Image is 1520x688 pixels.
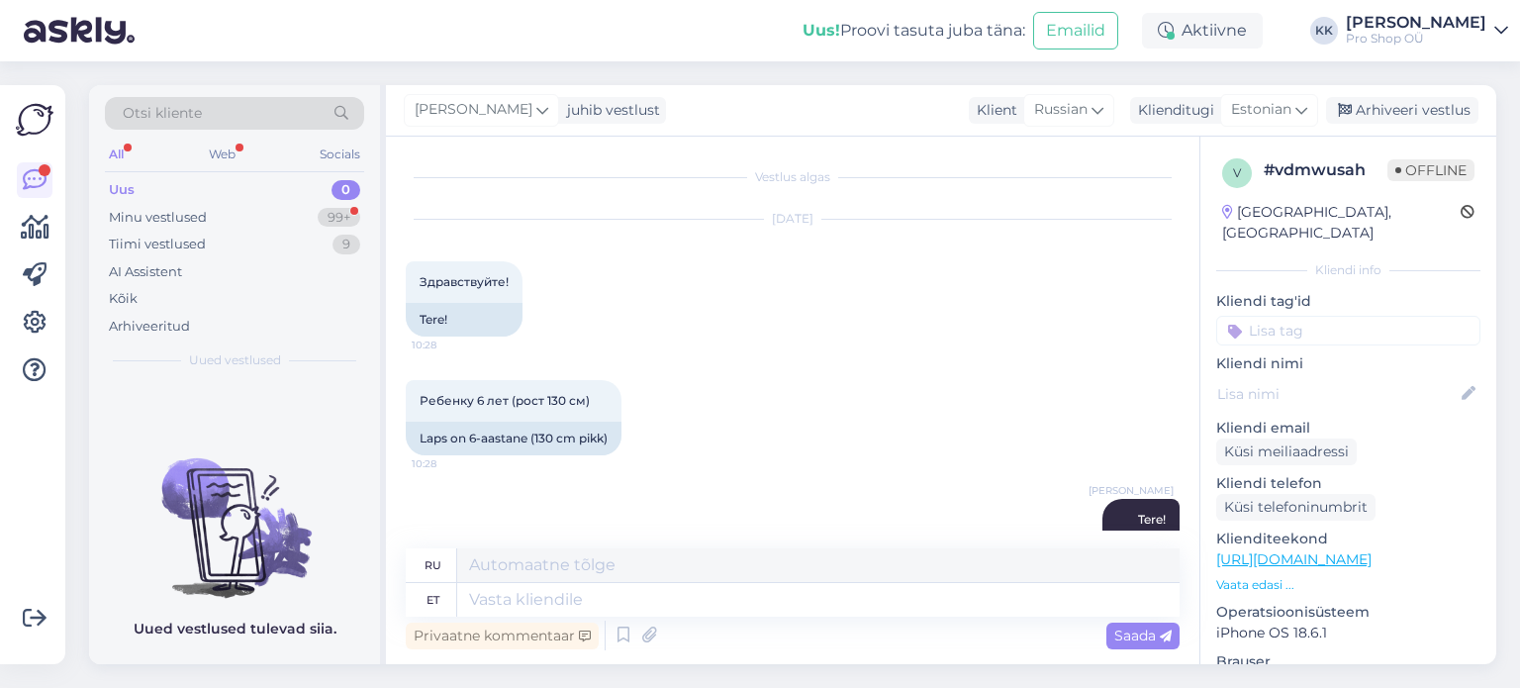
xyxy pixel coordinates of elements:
[1346,15,1508,47] a: [PERSON_NAME]Pro Shop OÜ
[406,422,621,455] div: Laps on 6-aastane (130 cm pikk)
[1089,483,1174,498] span: [PERSON_NAME]
[803,19,1025,43] div: Proovi tasuta juba täna:
[1264,158,1387,182] div: # vdmwusah
[1216,529,1480,549] p: Klienditeekond
[1216,353,1480,374] p: Kliendi nimi
[134,619,336,639] p: Uued vestlused tulevad siia.
[189,351,281,369] span: Uued vestlused
[109,208,207,228] div: Minu vestlused
[412,456,486,471] span: 10:28
[406,168,1180,186] div: Vestlus algas
[1216,316,1480,345] input: Lisa tag
[1216,439,1357,465] div: Küsi meiliaadressi
[427,583,439,617] div: et
[1216,473,1480,494] p: Kliendi telefon
[1216,602,1480,623] p: Operatsioonisüsteem
[420,274,509,289] span: Здравствуйте!
[406,623,599,649] div: Privaatne kommentaar
[16,101,53,139] img: Askly Logo
[1130,100,1214,121] div: Klienditugi
[412,338,486,352] span: 10:28
[1216,494,1376,521] div: Küsi telefoninumbrit
[406,303,522,337] div: Tere!
[420,393,590,408] span: Ребенку 6 лет (рост 130 см)
[1033,12,1118,49] button: Emailid
[109,317,190,337] div: Arhiveeritud
[109,262,182,282] div: AI Assistent
[1233,165,1241,180] span: v
[109,180,135,200] div: Uus
[205,142,239,167] div: Web
[425,548,441,582] div: ru
[332,180,360,200] div: 0
[1216,418,1480,439] p: Kliendi email
[1216,261,1480,279] div: Kliendi info
[1346,31,1486,47] div: Pro Shop OÜ
[123,103,202,124] span: Otsi kliente
[1114,627,1172,644] span: Saada
[109,235,206,254] div: Tiimi vestlused
[1222,202,1461,244] div: [GEOGRAPHIC_DATA], [GEOGRAPHIC_DATA]
[1216,550,1372,568] a: [URL][DOMAIN_NAME]
[1346,15,1486,31] div: [PERSON_NAME]
[1142,13,1263,49] div: Aktiivne
[109,289,138,309] div: Kõik
[559,100,660,121] div: juhib vestlust
[89,423,380,601] img: No chats
[415,99,532,121] span: [PERSON_NAME]
[1216,651,1480,672] p: Brauser
[406,210,1180,228] div: [DATE]
[332,235,360,254] div: 9
[1034,99,1088,121] span: Russian
[1138,512,1166,527] span: Tere!
[105,142,128,167] div: All
[1231,99,1291,121] span: Estonian
[1217,383,1458,405] input: Lisa nimi
[316,142,364,167] div: Socials
[803,21,840,40] b: Uus!
[1326,97,1478,124] div: Arhiveeri vestlus
[1216,291,1480,312] p: Kliendi tag'id
[318,208,360,228] div: 99+
[1216,576,1480,594] p: Vaata edasi ...
[969,100,1017,121] div: Klient
[1310,17,1338,45] div: KK
[1216,623,1480,643] p: iPhone OS 18.6.1
[1387,159,1474,181] span: Offline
